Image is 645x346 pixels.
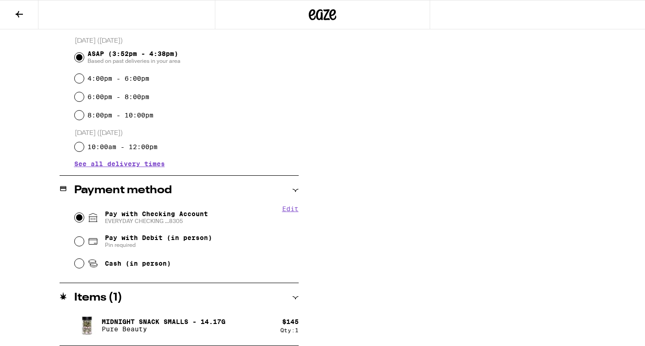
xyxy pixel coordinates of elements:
[105,210,208,225] span: Pay with Checking Account
[105,260,171,267] span: Cash (in person)
[87,112,153,119] label: 8:00pm - 10:00pm
[74,292,122,303] h2: Items ( 1 )
[87,50,180,65] span: ASAP (3:52pm - 4:38pm)
[75,129,299,138] p: [DATE] ([DATE])
[87,75,149,82] label: 4:00pm - 6:00pm
[5,6,66,14] span: Hi. Need any help?
[74,313,100,338] img: Midnight Snack Smalls - 14.17g
[75,37,299,45] p: [DATE] ([DATE])
[87,93,149,100] label: 6:00pm - 8:00pm
[280,327,299,333] div: Qty: 1
[105,241,212,249] span: Pin required
[74,161,165,167] button: See all delivery times
[102,325,225,333] p: Pure Beauty
[102,318,225,325] p: Midnight Snack Smalls - 14.17g
[105,234,212,241] span: Pay with Debit (in person)
[87,143,158,151] label: 10:00am - 12:00pm
[282,205,299,212] button: Edit
[105,218,208,225] span: EVERYDAY CHECKING ...8305
[282,318,299,325] div: $ 145
[74,185,172,196] h2: Payment method
[87,57,180,65] span: Based on past deliveries in your area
